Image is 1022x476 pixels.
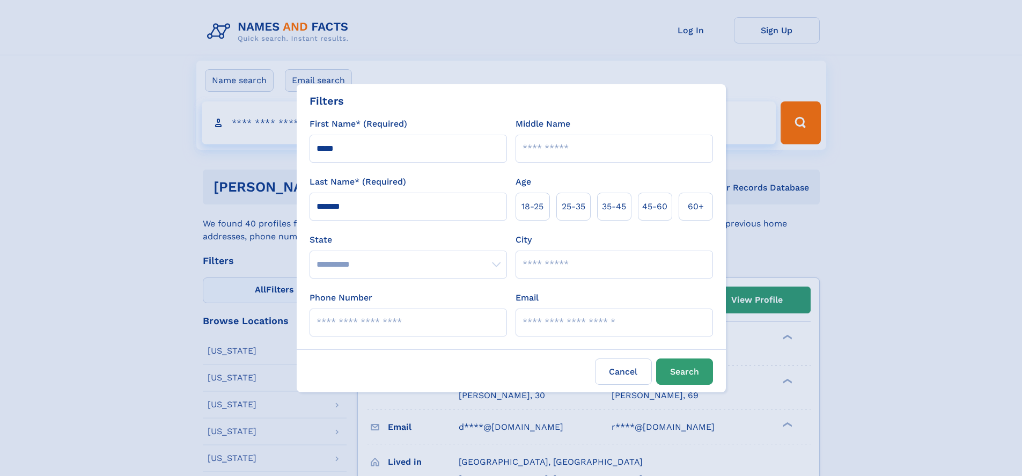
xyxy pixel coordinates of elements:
[602,200,626,213] span: 35‑45
[516,175,531,188] label: Age
[310,118,407,130] label: First Name* (Required)
[688,200,704,213] span: 60+
[516,291,539,304] label: Email
[562,200,585,213] span: 25‑35
[595,358,652,385] label: Cancel
[516,118,570,130] label: Middle Name
[310,93,344,109] div: Filters
[516,233,532,246] label: City
[310,175,406,188] label: Last Name* (Required)
[642,200,667,213] span: 45‑60
[310,233,507,246] label: State
[521,200,543,213] span: 18‑25
[310,291,372,304] label: Phone Number
[656,358,713,385] button: Search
